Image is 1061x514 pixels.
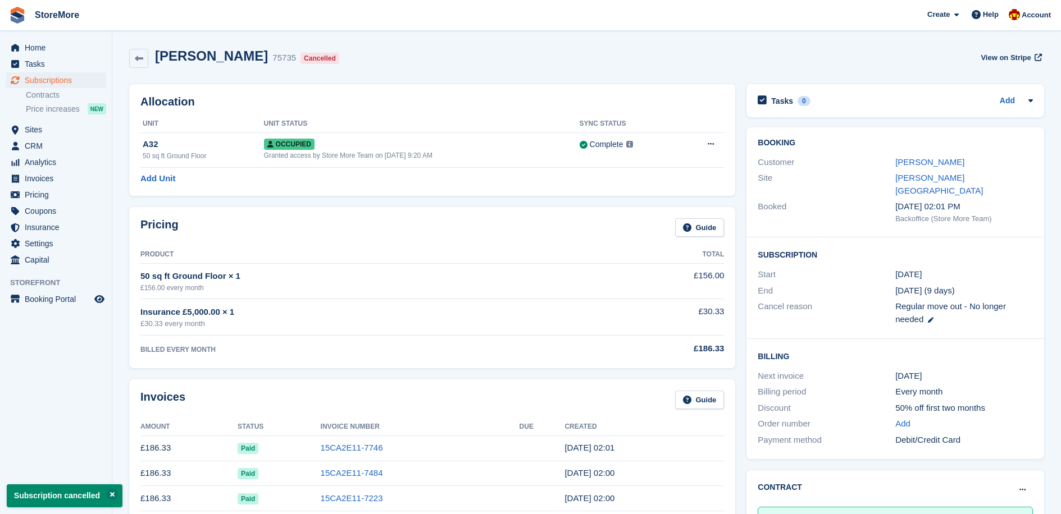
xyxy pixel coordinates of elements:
h2: Billing [758,350,1033,361]
div: NEW [88,103,106,114]
span: Paid [238,443,258,454]
div: £156.00 every month [140,283,588,293]
div: BILLED EVERY MONTH [140,345,588,355]
time: 2025-08-10 01:01:00 UTC [564,443,614,452]
span: Coupons [25,203,92,219]
span: Account [1022,10,1051,21]
a: Add [1000,95,1015,108]
a: Contracts [26,90,106,100]
span: Price increases [26,104,80,114]
td: £186.33 [140,435,238,461]
img: stora-icon-8386f47178a22dfd0bd8f6a31ec36ba5ce8667c1dd55bd0f319d3a0aa187defe.svg [9,7,26,24]
div: Insurance £5,000.00 × 1 [140,306,588,319]
th: Invoice Number [321,418,520,436]
div: [DATE] 02:01 PM [895,200,1033,213]
a: menu [6,203,106,219]
div: 50 sq ft Ground Floor [143,151,264,161]
a: [PERSON_NAME] [895,157,964,167]
div: Backoffice (Store More Team) [895,213,1033,224]
span: Pricing [25,187,92,203]
div: Booked [758,200,895,224]
div: Debit/Credit Card [895,434,1033,447]
a: Price increases NEW [26,103,106,115]
th: Status [238,418,321,436]
th: Total [588,246,725,264]
span: Storefront [10,277,112,288]
span: Settings [25,236,92,251]
h2: Tasks [771,96,793,106]
div: 75735 [272,52,296,65]
a: menu [6,236,106,251]
a: StoreMore [30,6,84,24]
div: End [758,284,895,297]
div: Next invoice [758,370,895,383]
h2: Booking [758,139,1033,148]
span: Subscriptions [25,72,92,88]
div: Start [758,268,895,281]
th: Amount [140,418,238,436]
time: 2025-03-10 01:00:00 UTC [895,268,922,281]
div: 50 sq ft Ground Floor × 1 [140,270,588,283]
a: [PERSON_NAME][GEOGRAPHIC_DATA] [895,173,983,195]
td: £186.33 [140,461,238,486]
th: Created [564,418,724,436]
a: Add Unit [140,172,175,185]
h2: Subscription [758,249,1033,260]
span: Sites [25,122,92,137]
h2: Allocation [140,95,724,108]
span: Paid [238,493,258,504]
div: A32 [143,138,264,151]
a: 15CA2E11-7484 [321,468,383,478]
h2: Pricing [140,218,179,237]
span: Capital [25,252,92,268]
a: menu [6,187,106,203]
div: Site [758,172,895,197]
div: Billing period [758,385,895,398]
th: Product [140,246,588,264]
p: Subscription cancelled [7,484,122,507]
td: £30.33 [588,299,725,336]
div: £186.33 [588,342,725,355]
a: 15CA2E11-7746 [321,443,383,452]
div: Discount [758,402,895,415]
span: CRM [25,138,92,154]
span: Create [927,9,950,20]
h2: Contract [758,481,802,493]
div: Every month [895,385,1033,398]
div: £30.33 every month [140,318,588,329]
span: Home [25,40,92,56]
a: Guide [675,218,725,237]
div: Order number [758,417,895,430]
div: 50% off first two months [895,402,1033,415]
span: View on Stripe [981,52,1031,63]
div: Granted access by Store More Team on [DATE] 9:20 AM [264,150,580,160]
span: Booking Portal [25,291,92,307]
span: Invoices [25,171,92,186]
a: menu [6,138,106,154]
a: menu [6,291,106,307]
span: Insurance [25,219,92,235]
span: Tasks [25,56,92,72]
a: menu [6,122,106,137]
a: Guide [675,391,725,409]
a: menu [6,40,106,56]
h2: Invoices [140,391,185,409]
th: Unit Status [264,115,580,133]
div: Cancel reason [758,300,895,325]
a: Add [895,417,910,430]
div: Payment method [758,434,895,447]
span: Occupied [264,139,315,150]
time: 2025-06-10 01:00:05 UTC [564,493,614,503]
div: Complete [590,139,623,150]
a: Preview store [93,292,106,306]
span: Paid [238,468,258,479]
a: menu [6,154,106,170]
img: Store More Team [1009,9,1020,20]
span: Help [983,9,999,20]
a: menu [6,252,106,268]
div: 0 [798,96,810,106]
span: Regular move out - No longer needed [895,301,1006,324]
span: Analytics [25,154,92,170]
time: 2025-07-10 01:00:36 UTC [564,468,614,478]
img: icon-info-grey-7440780725fd019a000dd9b08b2336e03edf1995a4989e88bcd33f0948082b44.svg [626,141,633,148]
